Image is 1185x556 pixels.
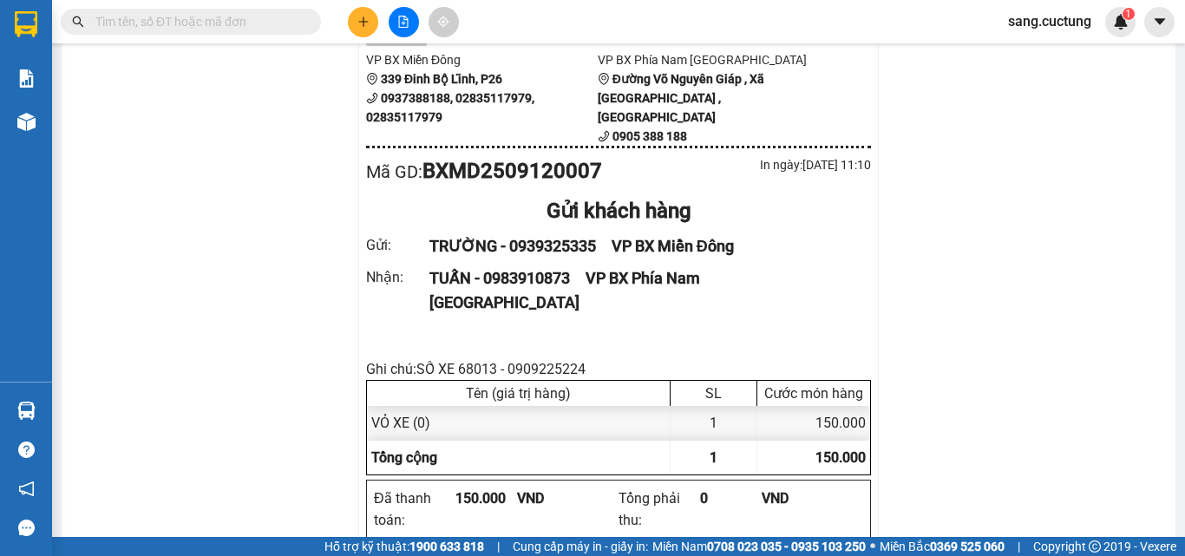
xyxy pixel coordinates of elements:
[598,73,610,85] span: environment
[429,234,850,258] div: TRƯỜNG - 0939325335 VP BX Miền Đông
[619,155,871,174] div: In ngày: [DATE] 11:10
[18,442,35,458] span: question-circle
[994,10,1105,32] span: sang.cuctung
[18,481,35,497] span: notification
[1113,14,1129,29] img: icon-new-feature
[366,266,429,288] div: Nhận :
[18,520,35,536] span: message
[120,74,231,131] li: VP BX Phía Nam [GEOGRAPHIC_DATA]
[1125,8,1131,20] span: 1
[513,537,648,556] span: Cung cấp máy in - giấy in:
[9,96,21,108] span: environment
[598,50,829,69] li: VP BX Phía Nam [GEOGRAPHIC_DATA]
[930,540,1005,553] strong: 0369 525 060
[366,161,422,182] span: Mã GD :
[598,72,764,124] b: Đường Võ Nguyên Giáp , Xã [GEOGRAPHIC_DATA] , [GEOGRAPHIC_DATA]
[612,129,687,143] b: 0905 388 188
[366,92,378,104] span: phone
[366,195,871,228] div: Gửi khách hàng
[9,95,91,128] b: 339 Đinh Bộ Lĩnh, P26
[1123,8,1135,20] sup: 1
[381,72,502,86] b: 339 Đinh Bộ Lĩnh, P26
[366,234,429,256] div: Gửi :
[9,74,120,93] li: VP BX Miền Đông
[675,385,752,402] div: SL
[815,449,866,466] span: 150.000
[15,11,37,37] img: logo-vxr
[357,16,370,28] span: plus
[619,487,700,531] div: Tổng phải thu :
[429,7,459,37] button: aim
[1018,537,1020,556] span: |
[374,487,455,531] div: Đã thanh toán :
[371,385,665,402] div: Tên (giá trị hàng)
[324,537,484,556] span: Hỗ trợ kỹ thuật:
[371,449,437,466] span: Tổng cộng
[757,406,870,440] div: 150.000
[437,16,449,28] span: aim
[366,50,598,69] li: VP BX Miền Đông
[1152,14,1168,29] span: caret-down
[700,487,762,509] div: 0
[707,540,866,553] strong: 0708 023 035 - 0935 103 250
[17,402,36,420] img: warehouse-icon
[17,69,36,88] img: solution-icon
[870,543,875,550] span: ⚪️
[366,73,378,85] span: environment
[671,406,757,440] div: 1
[366,91,534,124] b: 0937388188, 02835117979, 02835117979
[397,16,409,28] span: file-add
[762,487,823,509] div: VND
[366,358,871,380] div: Ghi chú: SỐ XE 68013 - 0909225224
[1144,7,1175,37] button: caret-down
[1089,540,1101,553] span: copyright
[455,487,517,509] div: 150.000
[409,540,484,553] strong: 1900 633 818
[429,266,850,316] div: TUẤN - 0983910873 VP BX Phía Nam [GEOGRAPHIC_DATA]
[95,12,300,31] input: Tìm tên, số ĐT hoặc mã đơn
[710,449,717,466] span: 1
[389,7,419,37] button: file-add
[517,487,579,509] div: VND
[880,537,1005,556] span: Miền Bắc
[422,159,602,183] b: BXMD2509120007
[762,385,866,402] div: Cước món hàng
[497,537,500,556] span: |
[598,130,610,142] span: phone
[348,7,378,37] button: plus
[72,16,84,28] span: search
[371,415,430,431] span: VỎ XE (0)
[17,113,36,131] img: warehouse-icon
[9,9,252,42] li: Cúc Tùng
[652,537,866,556] span: Miền Nam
